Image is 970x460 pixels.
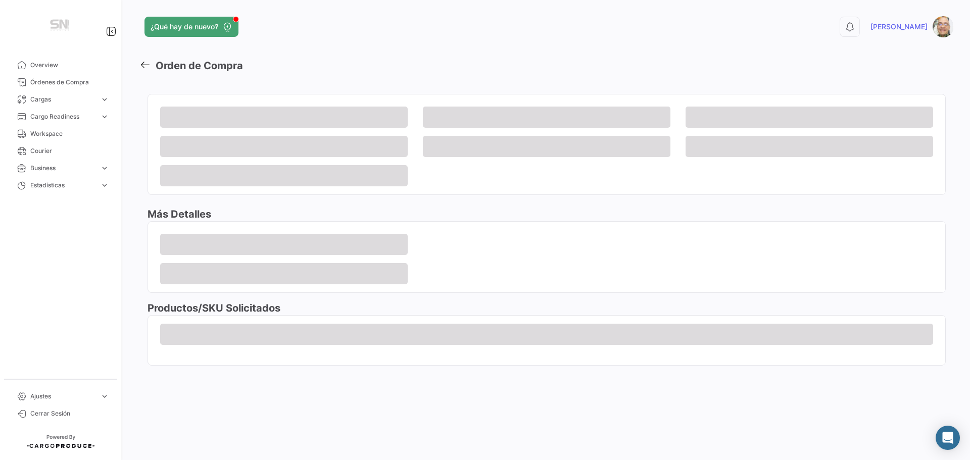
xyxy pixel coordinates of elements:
span: Business [30,164,96,173]
span: [PERSON_NAME] [870,22,928,32]
a: Workspace [8,125,113,142]
span: ¿Qué hay de nuevo? [151,22,218,32]
img: Captura.PNG [933,16,954,37]
span: Cerrar Sesión [30,409,109,418]
span: expand_more [100,95,109,104]
h3: Orden de Compra [156,59,243,73]
span: expand_more [100,164,109,173]
button: ¿Qué hay de nuevo? [144,17,238,37]
h3: Más Detalles [148,207,946,221]
span: Workspace [30,129,109,138]
div: Abrir Intercom Messenger [936,426,960,450]
a: Overview [8,57,113,74]
span: expand_more [100,181,109,190]
span: Ajustes [30,392,96,401]
span: Overview [30,61,109,70]
span: expand_more [100,392,109,401]
span: Órdenes de Compra [30,78,109,87]
span: Cargas [30,95,96,104]
span: expand_more [100,112,109,121]
h3: Productos/SKU Solicitados [148,301,946,315]
span: Estadísticas [30,181,96,190]
span: Courier [30,146,109,156]
img: Manufactura+Logo.png [35,12,86,40]
a: Courier [8,142,113,160]
a: Órdenes de Compra [8,74,113,91]
span: Cargo Readiness [30,112,96,121]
